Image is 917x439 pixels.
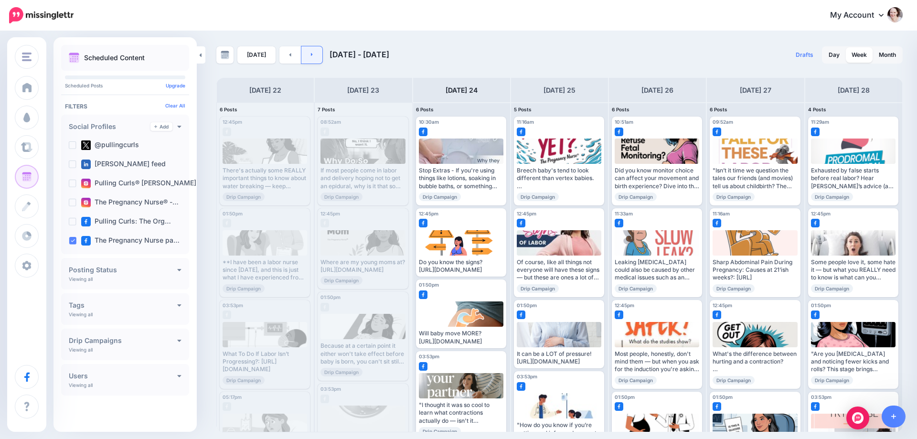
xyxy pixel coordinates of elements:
a: Add [150,122,172,131]
span: 03:53pm [320,386,341,392]
label: [PERSON_NAME] feed [81,160,166,169]
span: 05:17pm [223,394,242,400]
span: Drip Campaign [223,284,265,293]
div: "Are you [MEDICAL_DATA] and noticing fewer kicks and rolls? This stage brings questions and emoti... [811,350,896,374]
p: Scheduled Content [84,54,145,61]
span: Drip Campaign [223,193,265,201]
img: Missinglettr [9,7,74,23]
div: Open Intercom Messenger [846,407,869,429]
span: 12:45pm [517,211,536,216]
div: Leaking [MEDICAL_DATA] could also be caused by other medical issues such as an infection, so it's... [615,258,699,282]
img: facebook-square.png [81,217,91,226]
h4: [DATE] 26 [641,85,673,96]
img: facebook-grey-square.png [223,402,231,411]
div: What's the difference between hurting and a contraction? Read more 👉 [URL][DOMAIN_NAME] [713,350,797,374]
span: 11:16am [713,211,730,216]
span: 11:16am [517,119,534,125]
img: calendar.png [69,53,79,63]
div: "Isn’t it time we question the tales our friends (and movies) tell us about childbirth? The drama... [713,167,797,190]
a: Upgrade [166,83,185,88]
img: facebook-square.png [811,311,820,319]
label: The Pregnancy Nurse pa… [81,236,180,246]
img: facebook-square.png [615,128,623,136]
span: 03:53pm [811,394,832,400]
h4: [DATE] 23 [347,85,379,96]
h4: [DATE] 27 [740,85,771,96]
div: Because at a certain point it either won't take effect before baby is born, you can't sit still t... [320,342,405,365]
span: 10:30am [419,119,439,125]
img: menu.png [22,53,32,61]
span: 01:50pm [615,394,635,400]
span: 01:50pm [320,294,341,300]
span: Drip Campaign [615,193,657,201]
img: facebook-grey-square.png [223,219,231,227]
img: facebook-square.png [517,128,525,136]
h4: Drip Campaigns [69,337,177,344]
span: Drip Campaign [713,284,755,293]
div: Some people love it, some hate it — but what you REALLY need to know is what can you expect from ... [811,258,896,282]
img: facebook-square.png [615,311,623,319]
h4: Filters [65,103,185,110]
span: Drip Campaign [419,427,461,436]
h4: [DATE] 25 [544,85,576,96]
h4: Users [69,373,177,379]
img: facebook-square.png [615,219,623,227]
span: 12:45pm [320,211,340,216]
div: Breech baby's tend to look different than vertex babies. Read the full article: How to Tell if Yo... [517,167,601,190]
div: "I thought it was so cool to learn what contractions actually do — isn't it amazing???" Read more... [419,401,503,425]
div: Exhausted by false starts before real labor? Hear [PERSON_NAME]’s advice (and personal story!) ab... [811,167,896,190]
span: Drip Campaign [320,368,363,376]
img: facebook-square.png [419,362,427,371]
a: Month [873,47,902,63]
span: 01:50pm [419,282,439,288]
img: facebook-square.png [713,128,721,136]
span: 5 Posts [514,107,532,112]
a: Day [823,47,845,63]
span: Drip Campaign [517,284,559,293]
div: Most people, honestly, don't mind them — but when you ask for the induction you're asking for som... [615,350,699,374]
img: linkedin-square.png [81,160,91,169]
label: The Pregnancy Nurse® -… [81,198,179,207]
span: Drip Campaign [419,193,461,201]
span: 12:45pm [811,211,831,216]
span: Drafts [796,52,813,58]
span: Drip Campaign [811,376,853,385]
span: 6 Posts [710,107,727,112]
span: 12:45pm [419,211,438,216]
span: 12:45pm [223,119,242,125]
img: facebook-grey-square.png [320,395,329,403]
img: facebook-square.png [713,402,721,411]
span: 11:29am [811,119,829,125]
span: 6 Posts [416,107,434,112]
label: Pulling Curls: The Org… [81,217,171,226]
img: facebook-square.png [811,128,820,136]
img: facebook-square.png [81,236,91,246]
img: facebook-square.png [615,402,623,411]
span: 6 Posts [612,107,629,112]
a: [DATE] [237,46,276,64]
img: instagram-square.png [81,198,91,207]
span: 09:52am [713,119,733,125]
span: 03:53pm [517,374,537,379]
p: Viewing all [69,311,93,317]
a: Clear All [165,103,185,108]
h4: [DATE] 22 [249,85,281,96]
a: Drafts [790,46,819,64]
span: 7 Posts [318,107,335,112]
div: Do you know the signs? [URL][DOMAIN_NAME] [419,258,503,274]
span: [DATE] - [DATE] [330,50,389,59]
img: facebook-square.png [811,219,820,227]
div: Will baby move MORE? [URL][DOMAIN_NAME] [419,330,503,345]
a: My Account [821,4,903,27]
span: 01:50pm [517,302,537,308]
p: Scheduled Posts [65,83,185,88]
div: Of course, like all things not everyone will have these signs — but these are ones a lot of peopl... [517,258,601,282]
span: 01:50pm [811,302,831,308]
h4: Posting Status [69,267,177,273]
img: facebook-square.png [811,402,820,411]
img: facebook-grey-square.png [320,303,329,311]
img: facebook-square.png [713,311,721,319]
span: Drip Campaign [320,193,363,201]
label: @pullingcurls [81,140,139,150]
span: Drip Campaign [713,193,755,201]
